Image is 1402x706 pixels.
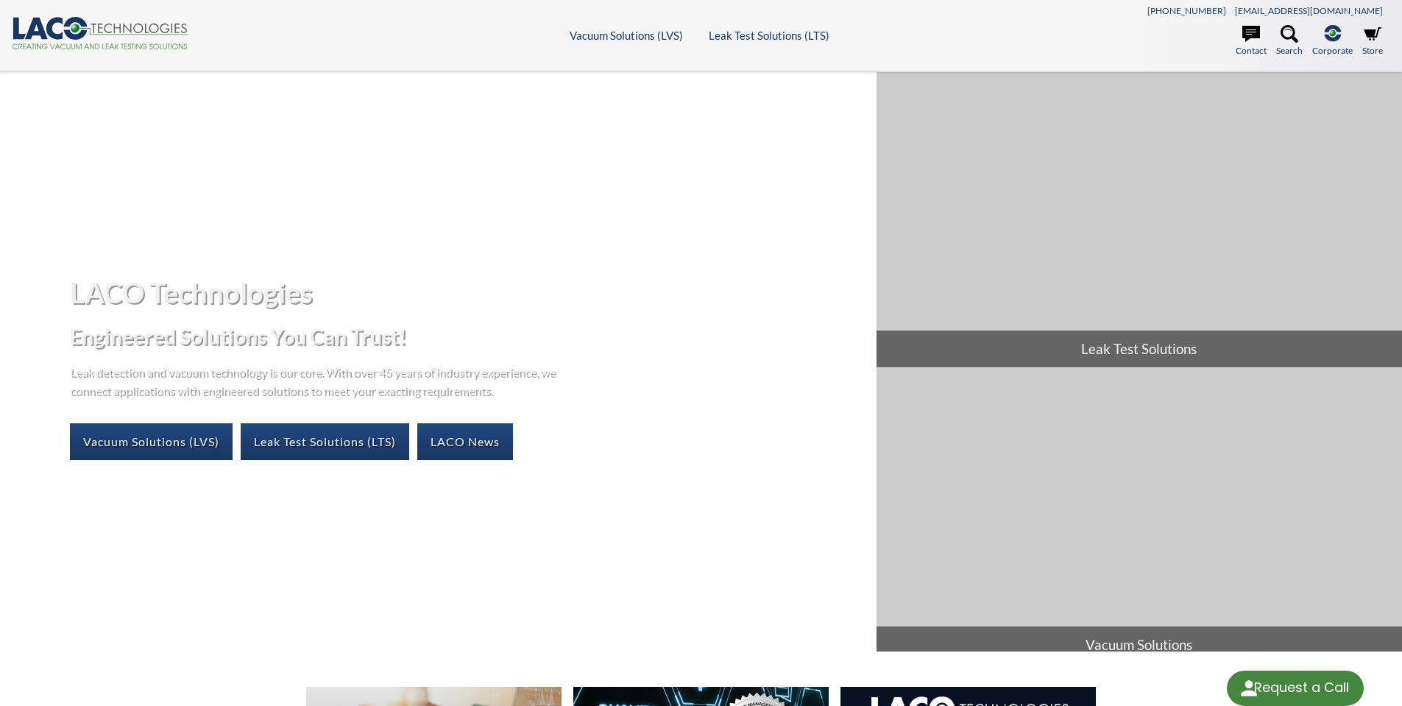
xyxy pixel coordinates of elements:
[241,423,409,460] a: Leak Test Solutions (LTS)
[570,29,683,42] a: Vacuum Solutions (LVS)
[1235,5,1383,16] a: [EMAIL_ADDRESS][DOMAIN_NAME]
[417,423,513,460] a: LACO News
[709,29,829,42] a: Leak Test Solutions (LTS)
[1237,677,1261,700] img: round button
[877,72,1402,367] a: Leak Test Solutions
[1147,5,1226,16] a: [PHONE_NUMBER]
[70,423,233,460] a: Vacuum Solutions (LVS)
[877,331,1402,367] span: Leak Test Solutions
[1312,43,1353,57] span: Corporate
[1227,671,1364,706] div: Request a Call
[1276,25,1303,57] a: Search
[877,368,1402,663] a: Vacuum Solutions
[70,275,864,311] h1: LACO Technologies
[70,323,864,350] h2: Engineered Solutions You Can Trust!
[1254,671,1349,705] div: Request a Call
[1362,25,1383,57] a: Store
[1236,25,1267,57] a: Contact
[877,626,1402,663] span: Vacuum Solutions
[70,362,563,400] p: Leak detection and vacuum technology is our core. With over 45 years of industry experience, we c...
